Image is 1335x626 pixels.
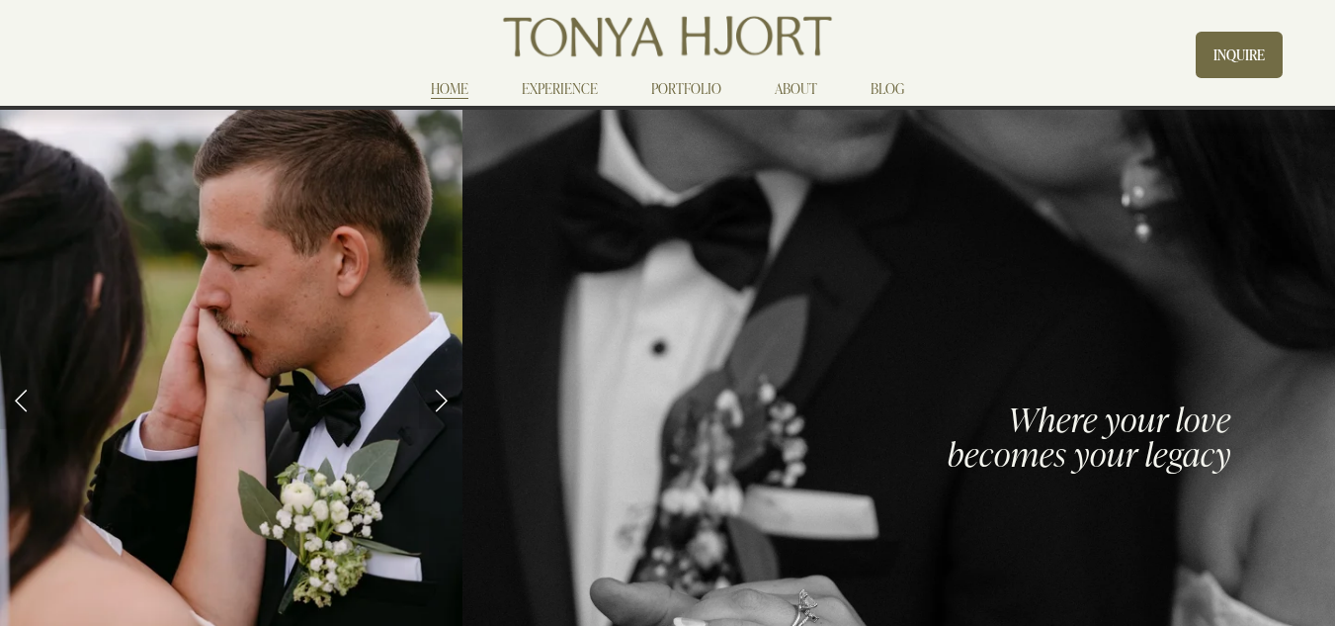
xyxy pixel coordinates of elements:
a: ABOUT [775,77,817,101]
img: Tonya Hjort [499,9,836,64]
a: INQUIRE [1196,32,1283,78]
a: EXPERIENCE [522,77,598,101]
h3: Where your love becomes your legacy [924,402,1231,471]
a: PORTFOLIO [651,77,721,101]
a: HOME [431,77,468,101]
a: BLOG [871,77,904,101]
a: Next Slide [419,370,462,429]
